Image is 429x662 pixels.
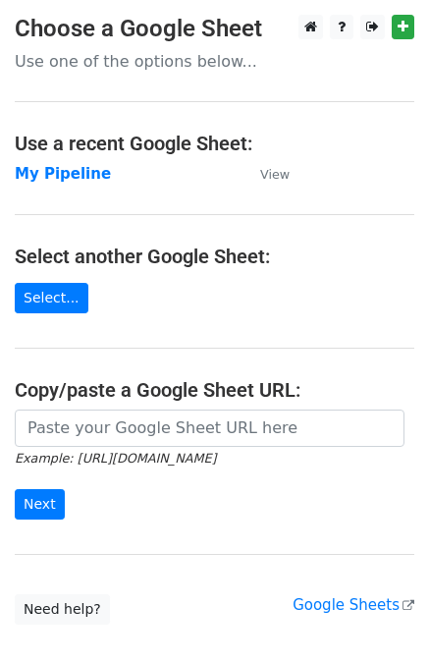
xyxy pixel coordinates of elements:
small: Example: [URL][DOMAIN_NAME] [15,451,216,466]
a: View [241,165,290,183]
a: Google Sheets [293,596,414,614]
p: Use one of the options below... [15,51,414,72]
a: My Pipeline [15,165,111,183]
h4: Use a recent Google Sheet: [15,132,414,155]
a: Select... [15,283,88,313]
iframe: Chat Widget [331,568,429,662]
h4: Select another Google Sheet: [15,245,414,268]
small: View [260,167,290,182]
h3: Choose a Google Sheet [15,15,414,43]
input: Paste your Google Sheet URL here [15,410,404,447]
h4: Copy/paste a Google Sheet URL: [15,378,414,402]
input: Next [15,489,65,520]
a: Need help? [15,594,110,625]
